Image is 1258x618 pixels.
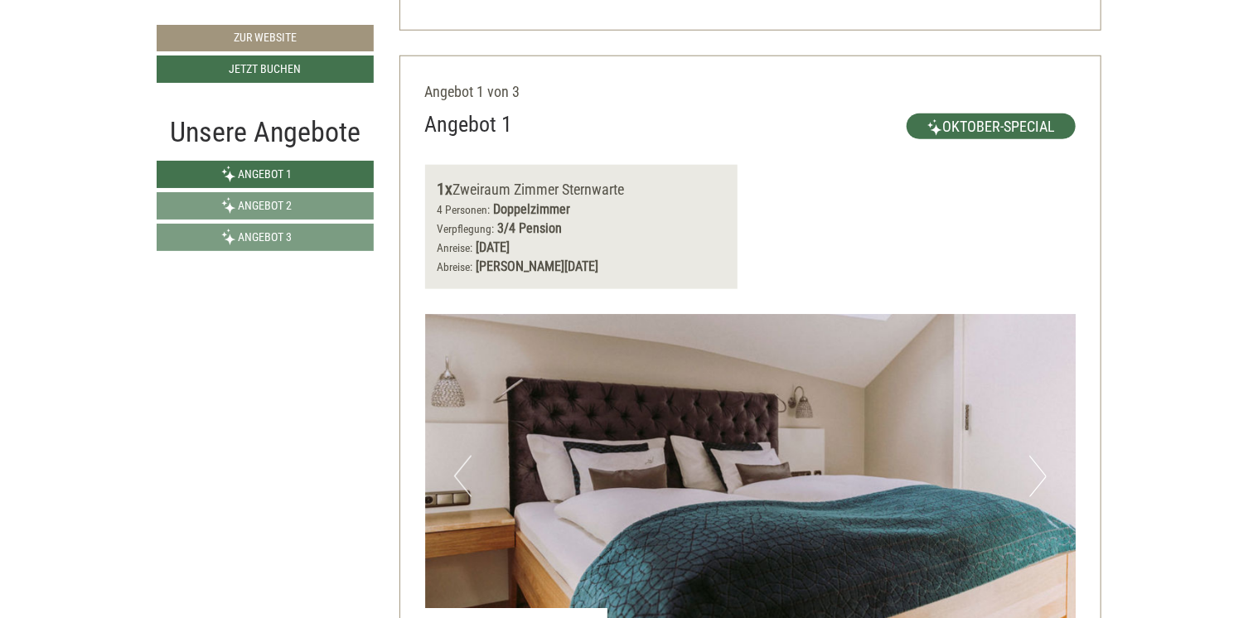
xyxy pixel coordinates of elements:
span: Angebot 1 von 3 [425,83,520,100]
span: Angebot 1 [239,167,293,181]
b: Doppelzimmer [494,201,571,217]
b: [DATE] [477,239,510,255]
small: Abreise: [438,260,473,273]
a: Jetzt buchen [157,56,374,83]
div: Unsere Angebote [157,112,374,152]
small: 4 Personen: [438,203,491,216]
div: Zweiraum Zimmer Sternwarte [438,177,726,201]
b: 1x [438,179,453,199]
b: 3/4 Pension [498,220,563,236]
button: Previous [454,456,472,497]
small: Verpflegung: [438,222,495,235]
div: Angebot 1 [425,109,513,140]
b: [PERSON_NAME][DATE] [477,258,599,274]
img: highlight.svg [927,119,942,137]
span: Oktober-Special [907,113,1076,139]
span: Angebot 3 [239,230,293,244]
button: Next [1029,456,1047,497]
small: Anreise: [438,241,473,254]
span: Angebot 2 [239,199,293,212]
a: Zur Website [157,25,374,51]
